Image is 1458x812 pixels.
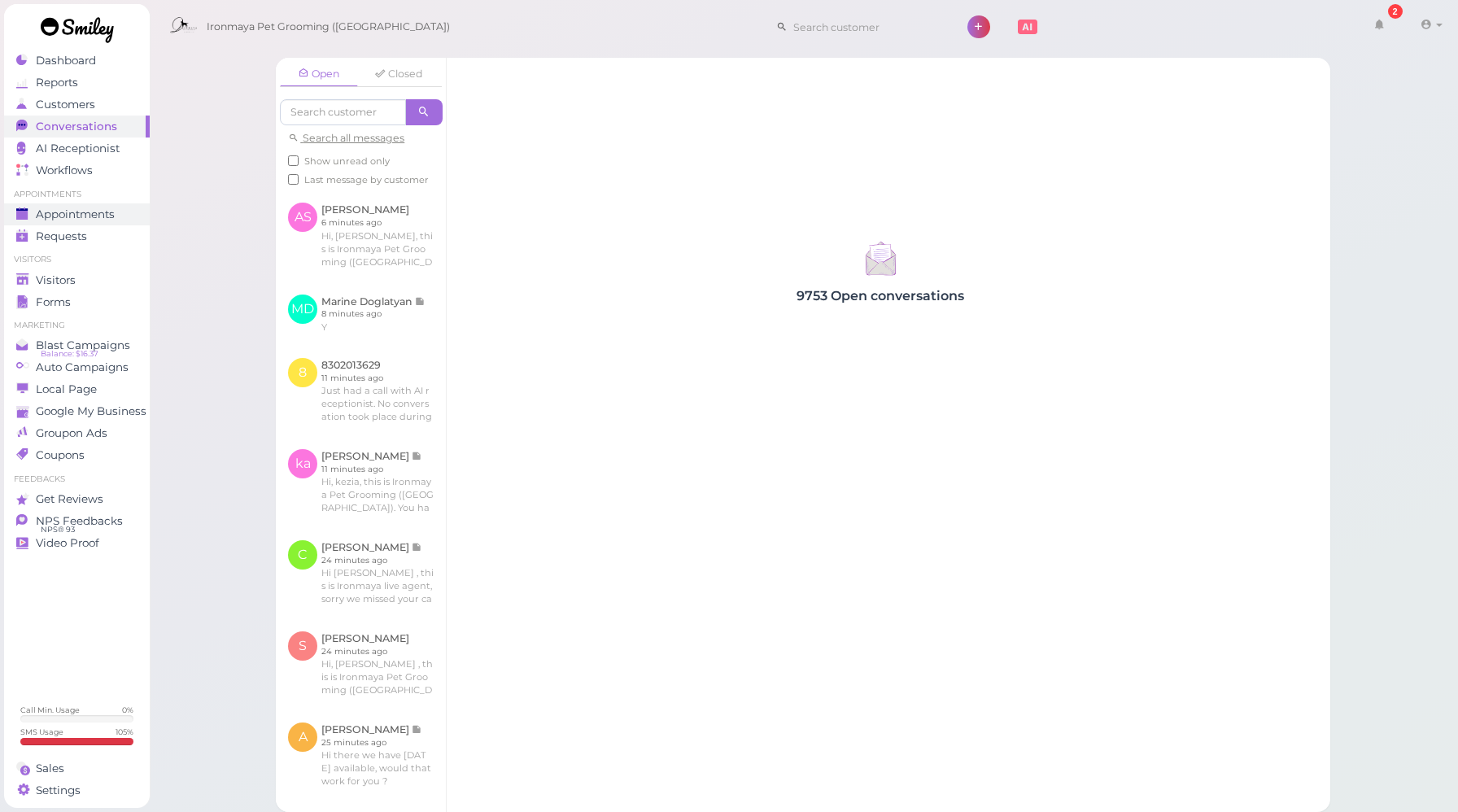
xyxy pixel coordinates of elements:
[4,203,150,225] a: Appointments
[36,229,87,243] span: Requests
[4,50,150,72] a: Dashboard
[304,155,390,167] span: Show unread only
[36,448,85,462] span: Coupons
[36,164,93,177] span: Workflows
[4,138,150,159] a: AI Receptionist
[36,762,64,775] span: Sales
[4,72,150,94] a: Reports
[207,4,450,50] span: Ironmaya Pet Grooming ([GEOGRAPHIC_DATA])
[20,705,80,715] div: Call Min. Usage
[280,62,358,87] a: Open
[36,514,123,528] span: NPS Feedbacks
[36,142,120,155] span: AI Receptionist
[288,155,299,166] input: Show unread only
[4,291,150,313] a: Forms
[36,536,99,550] span: Video Proof
[4,378,150,400] a: Local Page
[4,225,150,247] a: Requests
[36,404,146,418] span: Google My Business
[4,488,150,510] a: Get Reviews
[36,426,107,440] span: Groupon Ads
[36,784,81,797] span: Settings
[4,189,150,200] li: Appointments
[41,523,75,536] span: NPS® 93
[788,14,945,40] input: Search customer
[36,492,103,506] span: Get Reviews
[36,76,78,89] span: Reports
[4,532,150,554] a: Video Proof
[4,779,150,801] a: Settings
[36,207,115,221] span: Appointments
[4,757,150,779] a: Sales
[304,174,429,186] span: Last message by customer
[447,288,1314,303] h4: 9753 Open conversations
[41,347,98,360] span: Balance: $16.37
[4,422,150,444] a: Groupon Ads
[4,254,150,265] li: Visitors
[36,54,96,68] span: Dashboard
[36,382,97,396] span: Local Page
[36,120,117,133] span: Conversations
[4,320,150,331] li: Marketing
[4,269,150,291] a: Visitors
[20,727,63,737] div: SMS Usage
[1388,4,1403,19] div: 2
[288,132,404,144] a: Search all messages
[4,159,150,181] a: Workflows
[36,360,129,374] span: Auto Campaigns
[280,99,406,125] input: Search customer
[360,62,438,86] a: Closed
[4,400,150,422] a: Google My Business
[4,356,150,378] a: Auto Campaigns
[288,174,299,185] input: Last message by customer
[859,237,902,280] img: inbox-9a7a3d6b6c357613d87aa0edb30543fa.svg
[36,98,95,111] span: Customers
[4,94,150,116] a: Customers
[4,116,150,138] a: Conversations
[4,474,150,485] li: Feedbacks
[4,444,150,466] a: Coupons
[4,510,150,532] a: NPS Feedbacks NPS® 93
[4,334,150,356] a: Blast Campaigns Balance: $16.37
[116,727,133,737] div: 105 %
[122,705,133,715] div: 0 %
[36,273,76,287] span: Visitors
[36,295,71,309] span: Forms
[36,338,130,352] span: Blast Campaigns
